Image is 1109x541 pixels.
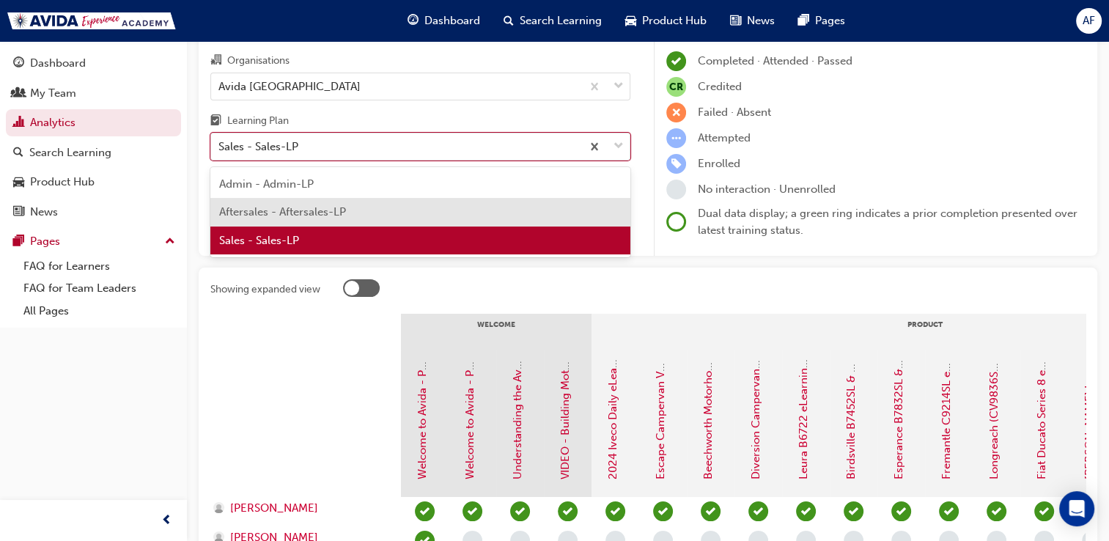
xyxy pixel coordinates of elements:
a: Longreach (CV9836SL) - eLearning Module [987,260,1001,479]
span: guage-icon [13,57,24,70]
button: Pages [6,228,181,255]
div: Open Intercom Messenger [1059,491,1094,526]
span: learningRecordVerb_PASS-icon [701,501,721,521]
span: learningRecordVerb_PASS-icon [891,501,911,521]
span: down-icon [614,137,624,156]
img: Trak [7,12,176,29]
span: learningRecordVerb_PASS-icon [987,501,1006,521]
span: learningRecordVerb_PASS-icon [558,501,578,521]
div: Product Hub [30,174,95,191]
a: My Team [6,80,181,107]
span: news-icon [13,206,24,219]
div: Search Learning [29,144,111,161]
span: learningplan-icon [210,115,221,128]
span: learningRecordVerb_PASS-icon [748,501,768,521]
span: Attempted [698,131,751,144]
span: learningRecordVerb_ENROLL-icon [666,154,686,174]
a: [PERSON_NAME] [213,500,387,517]
span: learningRecordVerb_PASS-icon [653,501,673,521]
div: Organisations [227,54,290,68]
span: AF [1083,12,1095,29]
div: Dashboard [30,55,86,72]
a: Fremantle C9214SL eLearning Module [940,286,953,479]
span: Pages [815,12,845,29]
span: pages-icon [13,235,24,249]
a: Welcome to Avida - Part 1: Our Brand & History [416,239,429,479]
span: search-icon [13,147,23,160]
a: News [6,199,181,226]
div: Welcome [401,314,592,350]
span: news-icon [730,12,741,30]
div: Learning Plan [227,114,289,128]
span: learningRecordVerb_ATTEMPT-icon [666,128,686,148]
div: Avida [GEOGRAPHIC_DATA] [218,78,361,95]
a: Dashboard [6,50,181,77]
span: car-icon [13,176,24,189]
span: Aftersales - Aftersales-LP [219,205,346,218]
span: learningRecordVerb_PASS-icon [463,501,482,521]
a: 2024 Iveco Daily eLearning Module [606,300,619,479]
span: Completed · Attended · Passed [698,54,852,67]
span: Failed · Absent [698,106,771,119]
a: car-iconProduct Hub [614,6,718,36]
span: car-icon [625,12,636,30]
div: News [30,204,58,221]
span: learningRecordVerb_PASS-icon [510,501,530,521]
span: No interaction · Unenrolled [698,183,836,196]
span: pages-icon [798,12,809,30]
a: Search Learning [6,139,181,166]
span: search-icon [504,12,514,30]
div: Sales - Sales-LP [218,139,298,155]
a: news-iconNews [718,6,786,36]
span: Product Hub [642,12,707,29]
span: null-icon [666,77,686,97]
span: up-icon [165,232,175,251]
span: learningRecordVerb_NONE-icon [666,180,686,199]
div: Pages [30,233,60,250]
a: FAQ for Team Leaders [18,277,181,300]
span: Admin - Admin-LP [219,177,314,191]
a: Leura B6722 eLearning Module [797,320,810,479]
span: learningRecordVerb_PASS-icon [1034,501,1054,521]
span: Search Learning [520,12,602,29]
span: down-icon [614,77,624,96]
a: Fiat Ducato Series 8 eLearning Module [1035,284,1048,479]
button: AF [1076,8,1102,34]
span: learningRecordVerb_PASS-icon [844,501,863,521]
a: Analytics [6,109,181,136]
div: My Team [30,85,76,102]
span: learningRecordVerb_PASS-icon [939,501,959,521]
span: Sales - Sales-LP [219,234,299,247]
a: FAQ for Learners [18,255,181,278]
span: organisation-icon [210,54,221,67]
a: pages-iconPages [786,6,857,36]
span: Dashboard [424,12,480,29]
span: guage-icon [408,12,419,30]
button: DashboardMy TeamAnalyticsSearch LearningProduct HubNews [6,47,181,228]
span: learningRecordVerb_PASS-icon [415,501,435,521]
a: guage-iconDashboard [396,6,492,36]
span: [PERSON_NAME] [230,500,318,517]
a: Product Hub [6,169,181,196]
span: prev-icon [161,512,172,530]
span: learningRecordVerb_COMPLETE-icon [666,51,686,71]
div: Showing expanded view [210,282,320,297]
span: chart-icon [13,117,24,130]
a: Beechworth Motorhome eLearning Module [701,260,715,479]
span: Enrolled [698,157,740,170]
span: News [747,12,775,29]
a: search-iconSearch Learning [492,6,614,36]
span: people-icon [13,87,24,100]
span: learningRecordVerb_FAIL-icon [666,103,686,122]
span: learningRecordVerb_PASS-icon [605,501,625,521]
a: All Pages [18,300,181,323]
span: Dual data display; a green ring indicates a prior completion presented over latest training status. [698,207,1077,237]
span: learningRecordVerb_PASS-icon [796,501,816,521]
span: Credited [698,80,742,93]
a: Understanding the Avida Experience Hub [511,270,524,479]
